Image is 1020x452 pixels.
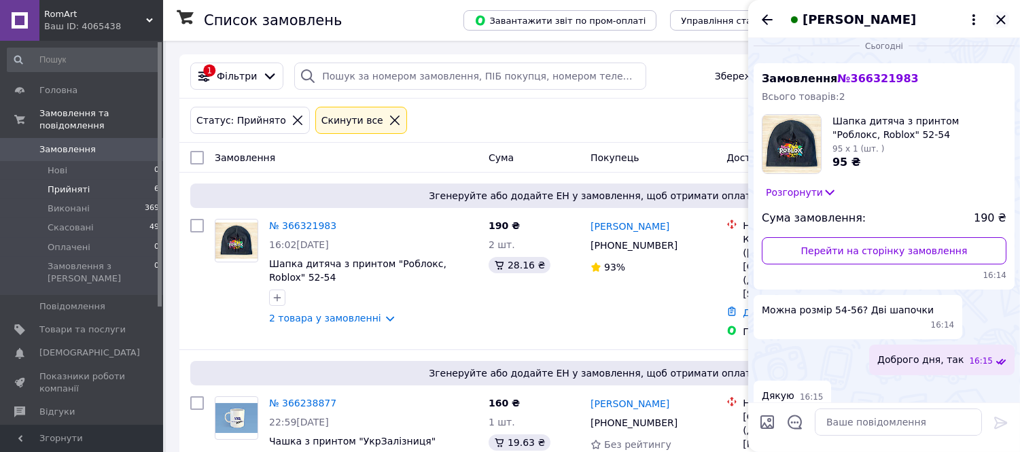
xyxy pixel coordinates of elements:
[754,39,1015,52] div: 12.10.2025
[931,319,955,331] span: 16:14 12.10.2025
[860,41,909,52] span: Сьогодні
[39,84,77,97] span: Головна
[269,239,329,250] span: 16:02[DATE]
[44,8,146,20] span: RomArt
[489,398,520,408] span: 160 ₴
[604,262,625,273] span: 93%
[39,324,126,336] span: Товари та послуги
[319,113,386,128] div: Cкинути все
[39,107,163,132] span: Замовлення та повідомлення
[463,10,656,31] button: Завантажити звіт по пром-оплаті
[194,113,289,128] div: Статус: Прийнято
[670,10,796,31] button: Управління статусами
[204,12,342,29] h1: Список замовлень
[803,11,916,29] span: [PERSON_NAME]
[196,189,990,203] span: Згенеруйте або додайте ЕН у замовлення, щоб отримати оплату
[762,115,821,173] img: 6776776996_w160_h160_shapka-dityacha-z.jpg
[743,396,879,410] div: Нова Пошта
[196,366,990,380] span: Згенеруйте або додайте ЕН у замовлення, щоб отримати оплату
[489,152,514,163] span: Cума
[877,353,964,367] span: Доброго дня, так
[743,325,879,338] div: Пром-оплата
[154,164,159,177] span: 0
[39,143,96,156] span: Замовлення
[154,260,159,285] span: 0
[726,152,826,163] span: Доставка та оплата
[215,222,258,258] img: Фото товару
[993,12,1009,28] button: Закрити
[39,300,105,313] span: Повідомлення
[215,219,258,262] a: Фото товару
[762,91,845,102] span: Всього товарів: 2
[269,398,336,408] a: № 366238877
[489,220,520,231] span: 190 ₴
[681,16,785,26] span: Управління статусами
[269,220,336,231] a: № 366321983
[715,69,814,83] span: Збережені фільтри:
[39,370,126,395] span: Показники роботи компанії
[591,152,639,163] span: Покупець
[759,12,775,28] button: Назад
[489,434,550,451] div: 19.63 ₴
[762,211,866,226] span: Сума замовлення:
[215,403,258,432] img: Фото товару
[762,389,794,403] span: Дякую
[154,184,159,196] span: 6
[762,185,841,200] button: Розгорнути
[743,307,796,318] a: Додати ЕН
[269,436,436,447] a: Чашка з принтом "УкрЗалізниця"
[591,397,669,411] a: [PERSON_NAME]
[154,241,159,254] span: 0
[604,439,671,450] span: Без рейтингу
[969,355,993,367] span: 16:15 12.10.2025
[489,239,515,250] span: 2 шт.
[150,222,159,234] span: 49
[217,69,257,83] span: Фільтри
[48,164,67,177] span: Нові
[832,114,1006,141] span: Шапка дитяча з принтом "Роблокс, Roblox" 52-54
[762,237,1006,264] a: Перейти на сторінку замовлення
[474,14,646,27] span: Завантажити звіт по пром-оплаті
[39,406,75,418] span: Відгуки
[762,303,934,317] span: Можна розмір 54-56? Дві шапочки
[215,396,258,440] a: Фото товару
[48,260,154,285] span: Замовлення з [PERSON_NAME]
[269,258,446,283] a: Шапка дитяча з принтом "Роблокс, Roblox" 52-54
[48,222,94,234] span: Скасовані
[762,270,1006,281] span: 16:14 12.10.2025
[39,347,140,359] span: [DEMOGRAPHIC_DATA]
[215,152,275,163] span: Замовлення
[786,413,804,431] button: Відкрити шаблони відповідей
[800,392,824,403] span: 16:15 12.10.2025
[588,236,680,255] div: [PHONE_NUMBER]
[489,257,550,273] div: 28.16 ₴
[743,219,879,232] div: Нова Пошта
[832,156,861,169] span: 95 ₴
[786,11,982,29] button: [PERSON_NAME]
[48,241,90,254] span: Оплачені
[974,211,1006,226] span: 190 ₴
[44,20,163,33] div: Ваш ID: 4065438
[48,203,90,215] span: Виконані
[588,413,680,432] div: [PHONE_NUMBER]
[269,313,381,324] a: 2 товара у замовленні
[489,417,515,428] span: 1 шт.
[145,203,159,215] span: 369
[743,232,879,300] div: Кам'янське ([GEOGRAPHIC_DATA], [GEOGRAPHIC_DATA].), №14 (до 30 кг): [STREET_ADDRESS]
[269,417,329,428] span: 22:59[DATE]
[591,220,669,233] a: [PERSON_NAME]
[832,144,884,154] span: 95 x 1 (шт. )
[48,184,90,196] span: Прийняті
[743,410,879,451] div: [GEOGRAPHIC_DATA], №103 (до 10 кг): вул. [PERSON_NAME], 16/4
[7,48,160,72] input: Пошук
[294,63,646,90] input: Пошук за номером замовлення, ПІБ покупця, номером телефону, Email, номером накладної
[837,72,918,85] span: № 366321983
[762,72,919,85] span: Замовлення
